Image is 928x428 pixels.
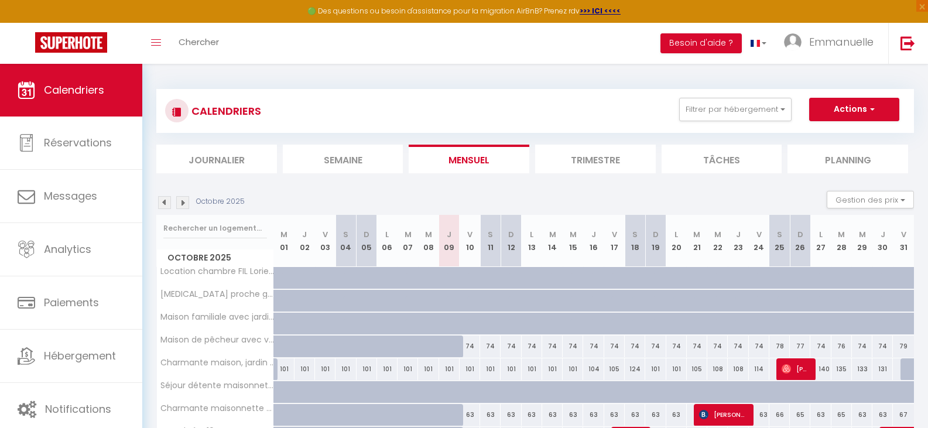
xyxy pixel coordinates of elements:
[439,215,460,267] th: 09
[790,404,810,426] div: 65
[343,229,348,240] abbr: S
[660,33,742,53] button: Besoin d'aide ?
[827,191,914,208] button: Gestion des prix
[790,335,810,357] div: 77
[728,215,748,267] th: 23
[315,215,335,267] th: 03
[542,404,563,426] div: 63
[283,145,403,173] li: Semaine
[809,35,874,49] span: Emmanuelle
[501,358,521,380] div: 101
[447,229,451,240] abbr: J
[44,242,91,256] span: Analytics
[563,215,583,267] th: 15
[480,215,501,267] th: 11
[872,404,893,426] div: 63
[563,404,583,426] div: 63
[335,215,356,267] th: 04
[604,335,625,357] div: 74
[501,215,521,267] th: 12
[612,229,617,240] abbr: V
[666,215,687,267] th: 20
[159,404,276,413] span: Charmante maisonnette cosy à [GEOGRAPHIC_DATA]
[790,215,810,267] th: 26
[583,215,604,267] th: 16
[901,229,906,240] abbr: V
[900,36,915,50] img: logout
[439,358,460,380] div: 101
[852,335,872,357] div: 74
[522,215,542,267] th: 13
[335,358,356,380] div: 101
[583,335,604,357] div: 74
[838,229,845,240] abbr: M
[563,358,583,380] div: 101
[170,23,228,64] a: Chercher
[425,229,432,240] abbr: M
[549,229,556,240] abbr: M
[460,335,480,357] div: 74
[666,404,687,426] div: 63
[872,215,893,267] th: 30
[508,229,514,240] abbr: D
[666,358,687,380] div: 101
[179,36,219,48] span: Chercher
[418,358,439,380] div: 101
[645,335,666,357] div: 74
[159,267,276,276] span: Location chambre FIL Lorient
[872,358,893,380] div: 131
[583,358,604,380] div: 104
[666,335,687,357] div: 74
[784,33,802,51] img: ...
[580,6,621,16] a: >>> ICI <<<<
[480,335,501,357] div: 74
[893,335,914,357] div: 79
[460,358,480,380] div: 101
[679,98,792,121] button: Filtrer par hébergement
[45,402,111,416] span: Notifications
[570,229,577,240] abbr: M
[662,145,782,173] li: Tâches
[159,335,276,344] span: Maison de pêcheur avec vue Ria – [GEOGRAPHIC_DATA] ([GEOGRAPHIC_DATA])
[563,335,583,357] div: 74
[591,229,596,240] abbr: J
[542,215,563,267] th: 14
[645,404,666,426] div: 63
[787,145,908,173] li: Planning
[604,404,625,426] div: 63
[775,23,888,64] a: ... Emmanuelle
[44,189,97,203] span: Messages
[323,229,328,240] abbr: V
[893,215,914,267] th: 31
[189,98,261,124] h3: CALENDRIERS
[797,229,803,240] abbr: D
[893,404,914,426] div: 67
[530,229,533,240] abbr: L
[377,358,398,380] div: 101
[405,229,412,240] abbr: M
[707,358,728,380] div: 108
[522,358,542,380] div: 101
[302,229,307,240] abbr: J
[159,290,276,299] span: [MEDICAL_DATA] proche gare et centre ville
[674,229,678,240] abbr: L
[542,358,563,380] div: 101
[159,381,276,390] span: Séjour détente maisonnette village vacances [GEOGRAPHIC_DATA]
[810,358,831,380] div: 140
[831,215,852,267] th: 28
[625,404,645,426] div: 63
[632,229,638,240] abbr: S
[44,135,112,150] span: Réservations
[535,145,656,173] li: Trimestre
[782,358,809,380] span: [PERSON_NAME]
[542,335,563,357] div: 74
[749,358,769,380] div: 114
[881,229,885,240] abbr: J
[831,358,852,380] div: 135
[809,98,899,121] button: Actions
[460,404,480,426] div: 63
[159,358,276,367] span: Charmante maison, jardin en plein cœur de [GEOGRAPHIC_DATA]
[385,229,389,240] abbr: L
[522,404,542,426] div: 63
[749,215,769,267] th: 24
